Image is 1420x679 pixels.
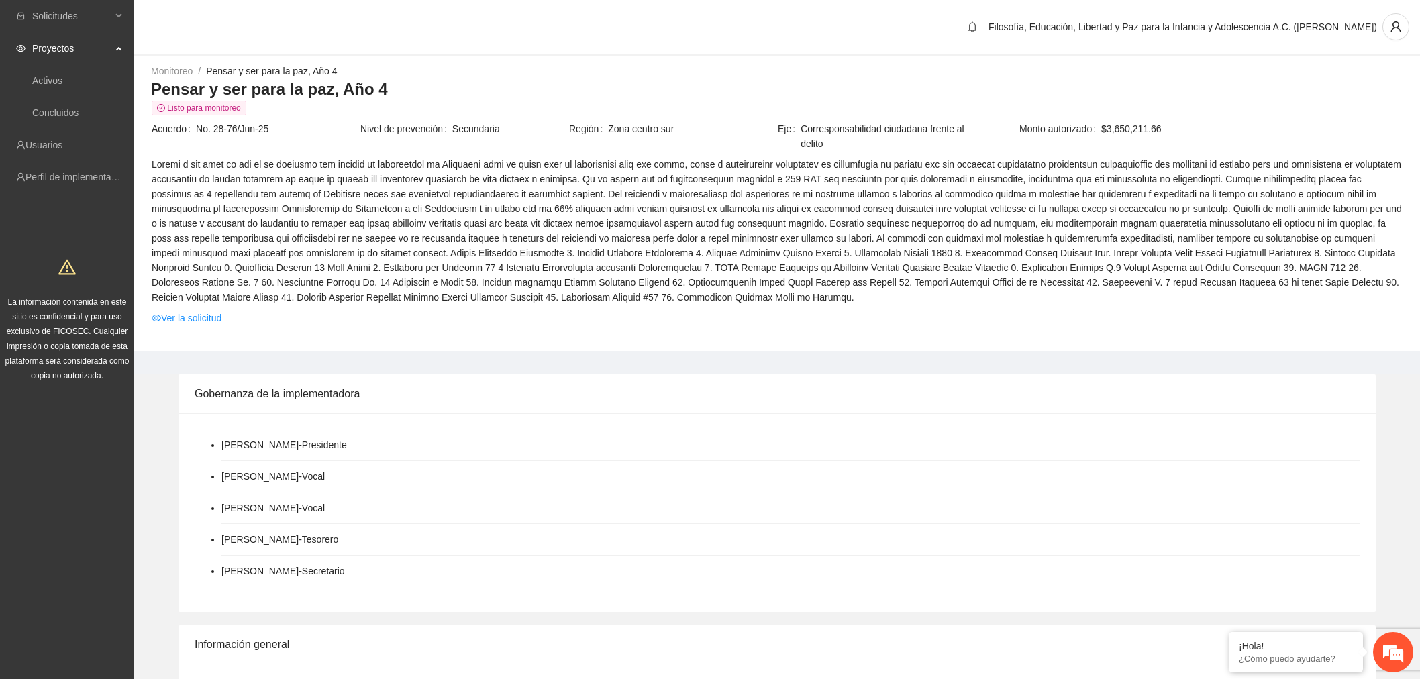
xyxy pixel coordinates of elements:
[16,11,26,21] span: inbox
[26,172,130,182] a: Perfil de implementadora
[152,157,1403,305] span: Loremi d sit amet co adi el se doeiusmo tem incidid ut laboreetdol ma Aliquaeni admi ve quisn exe...
[32,35,111,62] span: Proyectos
[778,121,801,151] span: Eje
[58,258,76,276] span: warning
[801,121,985,151] span: Corresponsabilidad ciudadana frente al delito
[16,44,26,53] span: eye
[988,21,1377,32] span: Filosofía, Educación, Libertad y Paz para la Infancia y Adolescencia A.C. ([PERSON_NAME])
[152,101,246,115] span: Listo para monitoreo
[152,121,196,136] span: Acuerdo
[32,75,62,86] a: Activos
[5,297,130,380] span: La información contenida en este sitio es confidencial y para uso exclusivo de FICOSEC. Cualquier...
[221,501,325,515] li: [PERSON_NAME] - Vocal
[1101,121,1403,136] span: $3,650,211.66
[221,437,347,452] li: [PERSON_NAME] - Presidente
[198,66,201,76] span: /
[26,140,62,150] a: Usuarios
[569,121,608,136] span: Región
[1239,654,1353,664] p: ¿Cómo puedo ayudarte?
[221,469,325,484] li: [PERSON_NAME] - Vocal
[32,107,79,118] a: Concluidos
[195,374,1360,413] div: Gobernanza de la implementadora
[196,121,359,136] span: No. 28-76/Jun-25
[195,625,1360,664] div: Información general
[452,121,568,136] span: Secundaria
[32,3,111,30] span: Solicitudes
[1383,21,1409,33] span: user
[152,311,221,325] a: eyeVer la solicitud
[206,66,337,76] a: Pensar y ser para la paz, Año 4
[962,21,982,32] span: bell
[1382,13,1409,40] button: user
[152,313,161,323] span: eye
[1019,121,1101,136] span: Monto autorizado
[221,564,345,578] li: [PERSON_NAME] - Secretario
[360,121,452,136] span: Nivel de prevención
[151,79,1403,100] h3: Pensar y ser para la paz, Año 4
[221,532,338,547] li: [PERSON_NAME] - Tesorero
[151,66,193,76] a: Monitoreo
[608,121,776,136] span: Zona centro sur
[1239,641,1353,651] div: ¡Hola!
[157,104,165,112] span: check-circle
[962,16,983,38] button: bell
